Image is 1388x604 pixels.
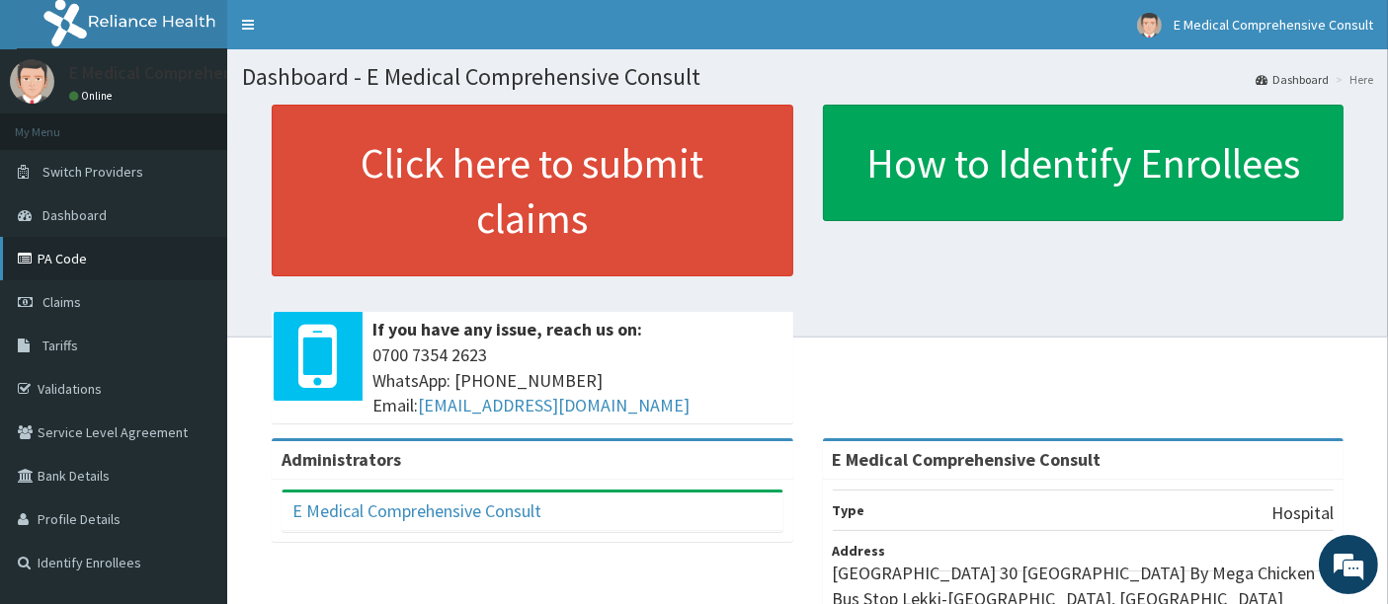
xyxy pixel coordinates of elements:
[272,105,793,276] a: Click here to submit claims
[833,448,1102,471] strong: E Medical Comprehensive Consult
[372,342,783,418] span: 0700 7354 2623 WhatsApp: [PHONE_NUMBER] Email:
[1174,16,1373,34] span: E Medical Comprehensive Consult
[1331,71,1373,88] li: Here
[242,64,1373,90] h1: Dashboard - E Medical Comprehensive Consult
[42,337,78,354] span: Tariffs
[292,499,541,522] a: E Medical Comprehensive Consult
[42,163,143,181] span: Switch Providers
[823,105,1345,221] a: How to Identify Enrollees
[1256,71,1329,88] a: Dashboard
[418,394,690,416] a: [EMAIL_ADDRESS][DOMAIN_NAME]
[833,501,865,519] b: Type
[282,448,401,471] b: Administrators
[833,542,886,560] b: Address
[10,59,54,104] img: User Image
[42,293,81,311] span: Claims
[69,64,327,82] p: E Medical Comprehensive Consult
[69,89,117,103] a: Online
[372,318,642,340] b: If you have any issue, reach us on:
[42,206,107,224] span: Dashboard
[1271,500,1334,526] p: Hospital
[1137,13,1162,38] img: User Image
